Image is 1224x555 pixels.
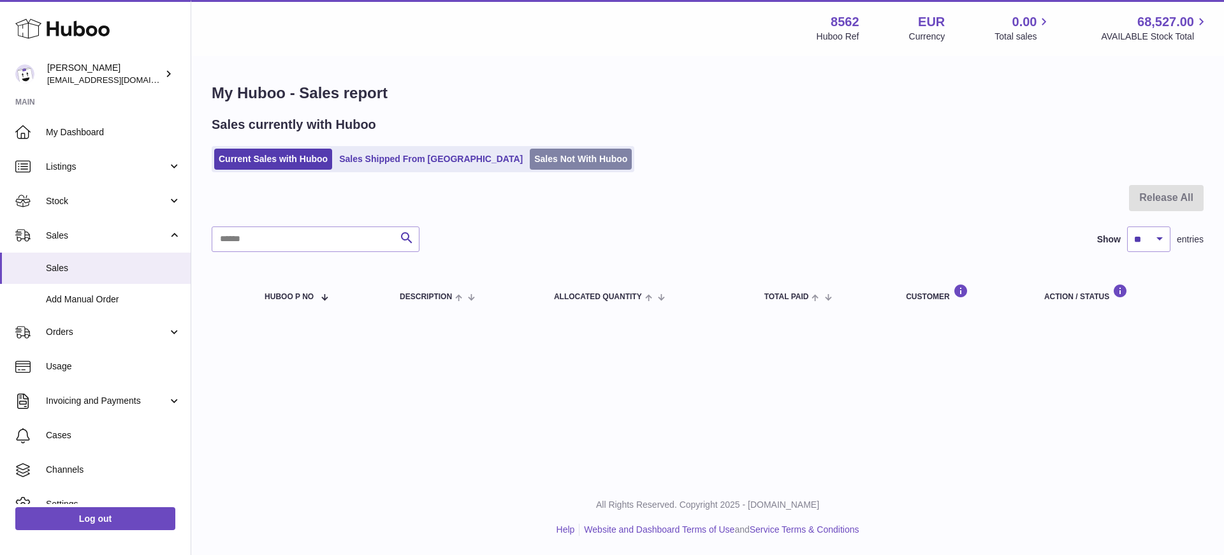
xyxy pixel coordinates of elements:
[1177,233,1204,246] span: entries
[201,499,1214,511] p: All Rights Reserved. Copyright 2025 - [DOMAIN_NAME]
[1101,31,1209,43] span: AVAILABLE Stock Total
[46,195,168,207] span: Stock
[46,464,181,476] span: Channels
[557,524,575,535] a: Help
[909,31,945,43] div: Currency
[817,31,859,43] div: Huboo Ref
[994,13,1051,43] a: 0.00 Total sales
[1012,13,1037,31] span: 0.00
[400,293,452,301] span: Description
[906,284,1019,301] div: Customer
[1097,233,1121,246] label: Show
[214,149,332,170] a: Current Sales with Huboo
[46,395,168,407] span: Invoicing and Payments
[1101,13,1209,43] a: 68,527.00 AVAILABLE Stock Total
[212,116,376,133] h2: Sales currently with Huboo
[46,498,181,510] span: Settings
[1137,13,1194,31] span: 68,527.00
[554,293,642,301] span: ALLOCATED Quantity
[46,230,168,242] span: Sales
[46,262,181,274] span: Sales
[530,149,632,170] a: Sales Not With Huboo
[47,62,162,86] div: [PERSON_NAME]
[584,524,734,535] a: Website and Dashboard Terms of Use
[335,149,527,170] a: Sales Shipped From [GEOGRAPHIC_DATA]
[764,293,809,301] span: Total paid
[15,64,34,84] img: fumi@codeofbell.com
[918,13,945,31] strong: EUR
[46,429,181,441] span: Cases
[750,524,859,535] a: Service Terms & Conditions
[15,507,175,530] a: Log out
[46,360,181,373] span: Usage
[212,83,1204,103] h1: My Huboo - Sales report
[579,524,859,536] li: and
[46,161,168,173] span: Listings
[265,293,314,301] span: Huboo P no
[46,326,168,338] span: Orders
[47,75,187,85] span: [EMAIL_ADDRESS][DOMAIN_NAME]
[994,31,1051,43] span: Total sales
[1044,284,1191,301] div: Action / Status
[831,13,859,31] strong: 8562
[46,293,181,306] span: Add Manual Order
[46,126,181,138] span: My Dashboard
